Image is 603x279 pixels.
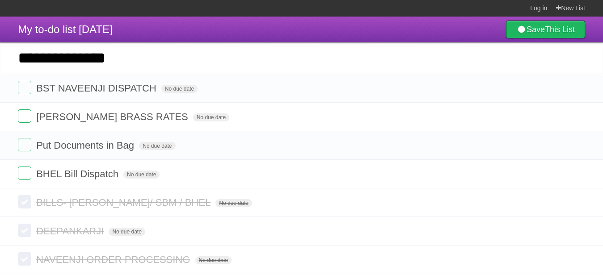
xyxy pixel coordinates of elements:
span: NAVEENJI ORDER PROCESSING [36,254,192,265]
label: Done [18,224,31,237]
span: DEEPANKARJI [36,225,106,237]
span: My to-do list [DATE] [18,23,113,35]
a: SaveThis List [506,21,585,38]
label: Done [18,138,31,151]
span: No due date [193,113,229,121]
span: No due date [161,85,198,93]
label: Done [18,81,31,94]
span: No due date [123,171,160,179]
span: No due date [139,142,175,150]
b: This List [545,25,575,34]
span: [PERSON_NAME] BRASS RATES [36,111,190,122]
span: No due date [215,199,252,207]
span: No due date [195,256,232,264]
span: BHEL Bill Dispatch [36,168,121,179]
span: BST NAVEENJI DISPATCH [36,83,159,94]
label: Done [18,195,31,208]
span: No due date [109,228,145,236]
label: Done [18,252,31,266]
label: Done [18,109,31,123]
span: Put Documents in Bag [36,140,136,151]
label: Done [18,167,31,180]
span: BILLS- [PERSON_NAME]/ SBM / BHEL [36,197,213,208]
